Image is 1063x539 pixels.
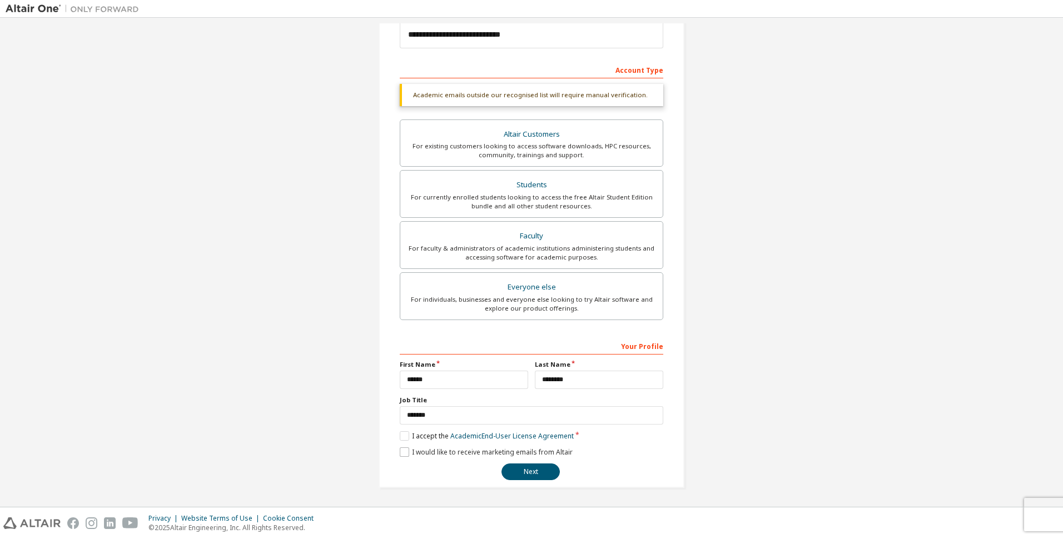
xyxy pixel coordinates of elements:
label: First Name [400,360,528,369]
div: For existing customers looking to access software downloads, HPC resources, community, trainings ... [407,142,656,159]
img: instagram.svg [86,517,97,529]
div: Account Type [400,61,663,78]
div: Website Terms of Use [181,514,263,523]
a: Academic End-User License Agreement [450,431,574,441]
img: facebook.svg [67,517,79,529]
label: Job Title [400,396,663,405]
div: For currently enrolled students looking to access the free Altair Student Edition bundle and all ... [407,193,656,211]
div: For faculty & administrators of academic institutions administering students and accessing softwa... [407,244,656,262]
img: youtube.svg [122,517,138,529]
div: Students [407,177,656,193]
div: Everyone else [407,280,656,295]
label: Last Name [535,360,663,369]
div: Cookie Consent [263,514,320,523]
div: Your Profile [400,337,663,355]
div: Faculty [407,228,656,244]
label: I accept the [400,431,574,441]
div: Privacy [148,514,181,523]
img: altair_logo.svg [3,517,61,529]
img: Altair One [6,3,145,14]
div: For individuals, businesses and everyone else looking to try Altair software and explore our prod... [407,295,656,313]
div: Academic emails outside our recognised list will require manual verification. [400,84,663,106]
p: © 2025 Altair Engineering, Inc. All Rights Reserved. [148,523,320,532]
img: linkedin.svg [104,517,116,529]
div: Altair Customers [407,127,656,142]
button: Next [501,463,560,480]
label: I would like to receive marketing emails from Altair [400,447,573,457]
